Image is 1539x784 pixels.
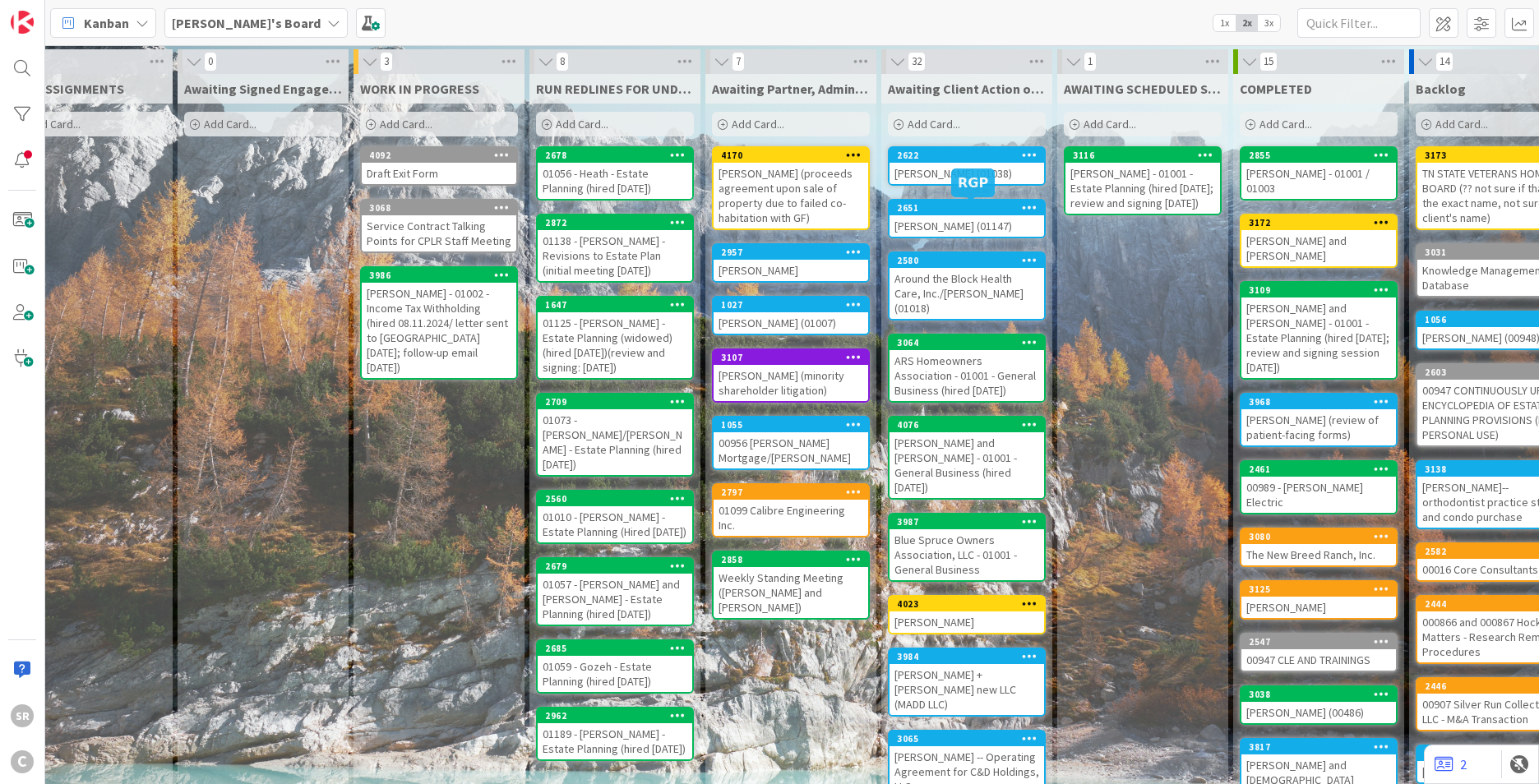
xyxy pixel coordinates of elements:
div: [PERSON_NAME] (minority shareholder litigation) [714,365,868,401]
div: 3987Blue Spruce Owners Association, LLC - 01001 - General Business [890,514,1044,580]
a: 3068Service Contract Talking Points for CPLR Staff Meeting [360,199,518,253]
div: 2622 [897,150,1044,161]
div: 2580Around the Block Health Care, Inc./[PERSON_NAME] (01018) [890,253,1044,319]
div: 3817 [1241,740,1396,754]
div: 2957[PERSON_NAME] [714,245,868,281]
div: 3109[PERSON_NAME] and [PERSON_NAME] - 01001 - Estate Planning (hired [DATE]; review and signing s... [1241,283,1396,378]
a: 2957[PERSON_NAME] [712,243,870,283]
div: 2709 [545,396,692,408]
div: 3986[PERSON_NAME] - 01002 - Income Tax Withholding (hired 08.11.2024/ letter sent to [GEOGRAPHIC_... [362,268,516,378]
div: 270901073 - [PERSON_NAME]/[PERSON_NAME] - Estate Planning (hired [DATE]) [538,394,692,475]
div: 2461 [1249,463,1396,475]
div: [PERSON_NAME] + [PERSON_NAME] new LLC (MADD LLC) [890,664,1044,715]
div: 4092 [362,148,516,163]
div: 296201189 - [PERSON_NAME] - Estate Planning (hired [DATE]) [538,708,692,759]
div: 01059 - Gozeh - Estate Planning (hired [DATE]) [538,656,692,692]
div: 3987 [890,514,1044,529]
div: ARS Homeowners Association - 01001 - General Business (hired [DATE]) [890,350,1044,401]
div: 2547 [1241,634,1396,649]
div: 3080The New Breed Ranch, Inc. [1241,529,1396,565]
input: Quick Filter... [1297,8,1421,38]
span: Kanban [84,13,129,33]
a: 267801056 - Heath - Estate Planning (hired [DATE]) [536,146,694,201]
div: 00956 [PERSON_NAME] Mortgage/[PERSON_NAME] [714,432,868,468]
a: 4023[PERSON_NAME] [888,595,1046,634]
div: 3064ARS Homeowners Association - 01001 - General Business (hired [DATE]) [890,335,1044,401]
a: 1027[PERSON_NAME] (01007) [712,296,870,335]
span: Awaiting Client Action or Feedback or Action from a Third Party [888,81,1046,97]
div: 2797 [721,487,868,498]
div: 01057 - [PERSON_NAME] and [PERSON_NAME] - Estate Planning (hired [DATE]) [538,574,692,625]
span: COMPLETED [1240,81,1312,97]
div: [PERSON_NAME] [1241,597,1396,618]
div: [PERSON_NAME] [714,260,868,281]
span: 15 [1259,52,1278,71]
span: Add Card... [908,117,960,131]
div: 2560 [545,493,692,505]
a: 2580Around the Block Health Care, Inc./[PERSON_NAME] (01018) [888,251,1046,321]
div: 3107 [714,350,868,365]
div: 01099 Calibre Engineering Inc. [714,500,868,536]
div: 3116 [1065,148,1220,163]
div: 2651[PERSON_NAME] (01147) [890,201,1044,237]
div: 2855 [1241,148,1396,163]
div: 2651 [897,202,1044,214]
div: 01189 - [PERSON_NAME] - Estate Planning (hired [DATE]) [538,723,692,759]
a: 3080The New Breed Ranch, Inc. [1240,528,1398,567]
div: 3116[PERSON_NAME] - 01001 - Estate Planning (hired [DATE]; review and signing [DATE]) [1065,148,1220,214]
div: 254700947 CLE AND TRAININGS [1241,634,1396,671]
div: 2679 [545,560,692,572]
div: 3038[PERSON_NAME] (00486) [1241,687,1396,723]
div: 3968 [1249,396,1396,408]
span: Add Card... [380,117,432,131]
div: 3107[PERSON_NAME] (minority shareholder litigation) [714,350,868,401]
div: 4092 [369,150,516,161]
div: [PERSON_NAME] (01007) [714,312,868,334]
div: 2872 [538,215,692,230]
div: 3064 [890,335,1044,350]
div: [PERSON_NAME] [890,611,1044,633]
div: 2962 [538,708,692,723]
div: 2855[PERSON_NAME] - 01001 / 01003 [1241,148,1396,199]
div: 3987 [897,516,1044,528]
div: [PERSON_NAME] (proceeds agreement upon sale of property due to failed co-habitation with GF) [714,163,868,228]
a: 4076[PERSON_NAME] and [PERSON_NAME] - 01001 - General Business (hired [DATE]) [888,416,1046,500]
a: 3125[PERSON_NAME] [1240,580,1398,620]
div: 4076 [897,419,1044,431]
div: 01073 - [PERSON_NAME]/[PERSON_NAME] - Estate Planning (hired [DATE]) [538,409,692,475]
div: Weekly Standing Meeting ([PERSON_NAME] and [PERSON_NAME]) [714,567,868,618]
a: 287201138 - [PERSON_NAME] - Revisions to Estate Plan (initial meeting [DATE]) [536,214,694,283]
span: Add Card... [732,117,784,131]
div: 4170[PERSON_NAME] (proceeds agreement upon sale of property due to failed co-habitation with GF) [714,148,868,228]
span: AWAITING SCHEDULED SIGNING MEETING [1064,81,1222,97]
a: 254700947 CLE AND TRAININGS [1240,633,1398,672]
div: 01056 - Heath - Estate Planning (hired [DATE]) [538,163,692,199]
a: 3038[PERSON_NAME] (00486) [1240,685,1398,725]
div: Blue Spruce Owners Association, LLC - 01001 - General Business [890,529,1044,580]
div: Draft Exit Form [362,163,516,184]
span: 32 [908,52,926,71]
div: 3109 [1241,283,1396,297]
div: [PERSON_NAME] - 01001 / 01003 [1241,163,1396,199]
a: 164701125 - [PERSON_NAME] - Estate Planning (widowed) (hired [DATE])(review and signing: [DATE]) [536,296,694,380]
a: 267901057 - [PERSON_NAME] and [PERSON_NAME] - Estate Planning (hired [DATE]) [536,557,694,626]
div: 3125 [1241,582,1396,597]
b: [PERSON_NAME]'s Board [172,15,321,31]
span: 1 [1084,52,1097,71]
div: 2651 [890,201,1044,215]
div: 3116 [1073,150,1220,161]
span: Add Card... [1435,117,1488,131]
div: 256001010 - [PERSON_NAME] - Estate Planning (Hired [DATE]) [538,491,692,542]
div: 2858 [714,552,868,567]
div: 01010 - [PERSON_NAME] - Estate Planning (Hired [DATE]) [538,506,692,542]
div: 2957 [714,245,868,260]
a: 3116[PERSON_NAME] - 01001 - Estate Planning (hired [DATE]; review and signing [DATE]) [1064,146,1222,215]
div: [PERSON_NAME] (01147) [890,215,1044,237]
a: 270901073 - [PERSON_NAME]/[PERSON_NAME] - Estate Planning (hired [DATE]) [536,393,694,477]
div: 4092Draft Exit Form [362,148,516,184]
div: 164701125 - [PERSON_NAME] - Estate Planning (widowed) (hired [DATE])(review and signing: [DATE]) [538,297,692,378]
span: Add Card... [556,117,608,131]
div: 3125 [1249,583,1396,595]
div: 3984 [897,651,1044,662]
div: 2962 [545,710,692,722]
